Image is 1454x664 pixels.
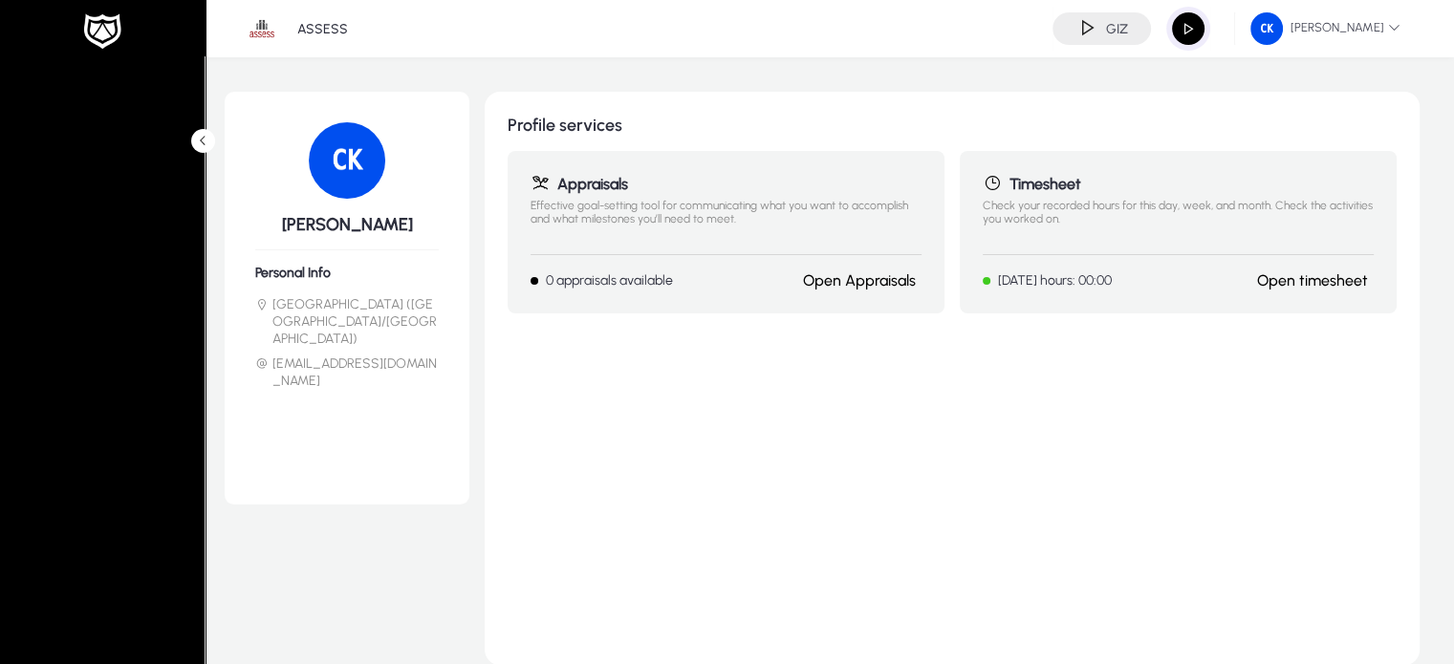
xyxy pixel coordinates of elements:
[255,355,439,390] li: [EMAIL_ADDRESS][DOMAIN_NAME]
[508,115,1397,136] h1: Profile services
[531,174,922,193] h1: Appraisals
[998,272,1112,289] p: [DATE] hours: 00:00
[297,21,348,37] p: ASSESS
[531,199,922,239] p: Effective goal-setting tool for communicating what you want to accomplish and what milestones you...
[78,11,126,52] img: white-logo.png
[1251,270,1374,290] button: Open timesheet
[803,271,916,289] a: Open Appraisals
[255,214,439,235] h5: [PERSON_NAME]
[244,11,280,47] img: 1.png
[1235,11,1416,46] button: [PERSON_NAME]
[983,199,1374,239] p: Check your recorded hours for this day, week, and month. Check the activities you worked on.
[255,265,439,281] h6: Personal Info
[983,174,1374,193] h1: Timesheet
[797,270,922,290] button: Open Appraisals
[546,272,673,289] p: 0 appraisals available
[1250,12,1283,45] img: 41.png
[1257,271,1368,289] a: Open timesheet
[1250,12,1400,45] span: [PERSON_NAME]
[1106,21,1128,37] h4: GIZ
[309,122,385,199] img: 41.png
[255,296,439,348] li: [GEOGRAPHIC_DATA] ([GEOGRAPHIC_DATA]/[GEOGRAPHIC_DATA])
